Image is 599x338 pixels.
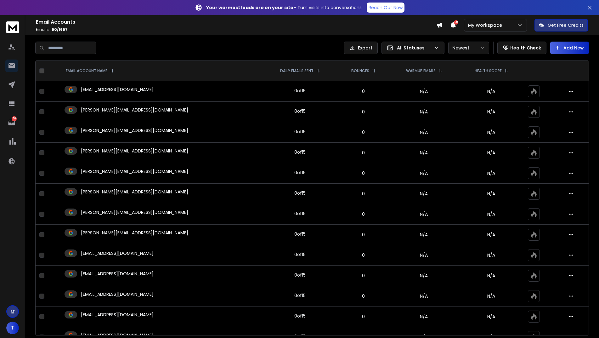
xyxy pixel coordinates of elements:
[81,86,154,93] p: [EMAIL_ADDRESS][DOMAIN_NAME]
[294,108,306,114] div: 0 of 15
[6,322,19,334] button: T
[341,232,385,238] p: 0
[294,149,306,155] div: 0 of 15
[341,129,385,135] p: 0
[12,116,17,121] p: 1461
[462,313,520,320] p: N/A
[81,291,154,297] p: [EMAIL_ADDRESS][DOMAIN_NAME]
[367,3,404,13] a: Reach Out Now
[462,252,520,258] p: N/A
[206,4,362,11] p: – Turn visits into conversations
[397,45,432,51] p: All Statuses
[406,68,436,73] p: WARMUP EMAILS
[389,143,459,163] td: N/A
[510,45,541,51] p: Health Check
[389,306,459,327] td: N/A
[351,68,369,73] p: BOUNCES
[341,191,385,197] p: 0
[341,313,385,320] p: 0
[389,122,459,143] td: N/A
[341,170,385,176] p: 0
[81,250,154,256] p: [EMAIL_ADDRESS][DOMAIN_NAME]
[454,20,458,25] span: 50
[294,190,306,196] div: 0 of 15
[462,232,520,238] p: N/A
[294,210,306,217] div: 0 of 15
[294,169,306,176] div: 0 of 15
[462,109,520,115] p: N/A
[6,21,19,33] img: logo
[389,184,459,204] td: N/A
[81,148,188,154] p: [PERSON_NAME][EMAIL_ADDRESS][DOMAIN_NAME]
[462,170,520,176] p: N/A
[462,150,520,156] p: N/A
[341,109,385,115] p: 0
[475,68,502,73] p: HEALTH SCORE
[81,189,188,195] p: [PERSON_NAME][EMAIL_ADDRESS][DOMAIN_NAME]
[294,88,306,94] div: 0 of 15
[468,22,505,28] p: My Workspace
[369,4,403,11] p: Reach Out Now
[497,42,546,54] button: Health Check
[389,163,459,184] td: N/A
[206,4,293,11] strong: Your warmest leads are on your site
[462,129,520,135] p: N/A
[550,42,589,54] button: Add New
[389,225,459,245] td: N/A
[341,211,385,217] p: 0
[5,116,18,129] a: 1461
[341,150,385,156] p: 0
[462,211,520,217] p: N/A
[389,81,459,102] td: N/A
[52,27,68,32] span: 50 / 1657
[81,168,188,175] p: [PERSON_NAME][EMAIL_ADDRESS][DOMAIN_NAME]
[36,18,436,26] h1: Email Accounts
[548,22,584,28] p: Get Free Credits
[462,272,520,279] p: N/A
[462,191,520,197] p: N/A
[389,102,459,122] td: N/A
[294,272,306,278] div: 0 of 15
[294,231,306,237] div: 0 of 15
[81,312,154,318] p: [EMAIL_ADDRESS][DOMAIN_NAME]
[341,272,385,279] p: 0
[389,204,459,225] td: N/A
[294,313,306,319] div: 0 of 15
[389,266,459,286] td: N/A
[341,252,385,258] p: 0
[280,68,314,73] p: DAILY EMAILS SENT
[294,251,306,258] div: 0 of 15
[81,209,188,215] p: [PERSON_NAME][EMAIL_ADDRESS][DOMAIN_NAME]
[81,127,188,134] p: [PERSON_NAME][EMAIL_ADDRESS][DOMAIN_NAME]
[36,27,436,32] p: Emails :
[462,88,520,95] p: N/A
[389,245,459,266] td: N/A
[81,271,154,277] p: [EMAIL_ADDRESS][DOMAIN_NAME]
[294,129,306,135] div: 0 of 15
[341,88,385,95] p: 0
[344,42,378,54] button: Export
[66,68,114,73] div: EMAIL ACCOUNT NAME
[341,293,385,299] p: 0
[534,19,588,32] button: Get Free Credits
[448,42,489,54] button: Newest
[81,230,188,236] p: [PERSON_NAME][EMAIL_ADDRESS][DOMAIN_NAME]
[294,292,306,299] div: 0 of 15
[389,286,459,306] td: N/A
[462,293,520,299] p: N/A
[81,107,188,113] p: [PERSON_NAME][EMAIL_ADDRESS][DOMAIN_NAME]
